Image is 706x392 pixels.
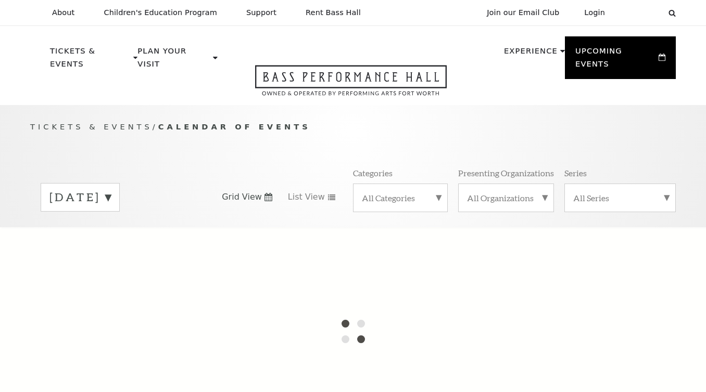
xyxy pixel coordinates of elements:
p: Upcoming Events [575,45,656,76]
label: All Categories [362,192,439,203]
p: Rent Bass Hall [306,8,361,17]
p: / [30,121,676,134]
span: Calendar of Events [158,122,311,131]
p: About [52,8,74,17]
label: [DATE] [49,189,111,205]
p: Experience [504,45,558,63]
p: Presenting Organizations [458,167,554,178]
select: Select: [622,8,659,18]
p: Tickets & Events [50,45,131,76]
p: Support [246,8,276,17]
span: Grid View [222,191,262,203]
span: List View [288,191,325,203]
p: Plan Your Visit [137,45,210,76]
p: Series [564,167,587,178]
span: Tickets & Events [30,122,153,131]
p: Categories [353,167,393,178]
p: Children's Education Program [104,8,217,17]
label: All Organizations [467,192,545,203]
label: All Series [573,192,667,203]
